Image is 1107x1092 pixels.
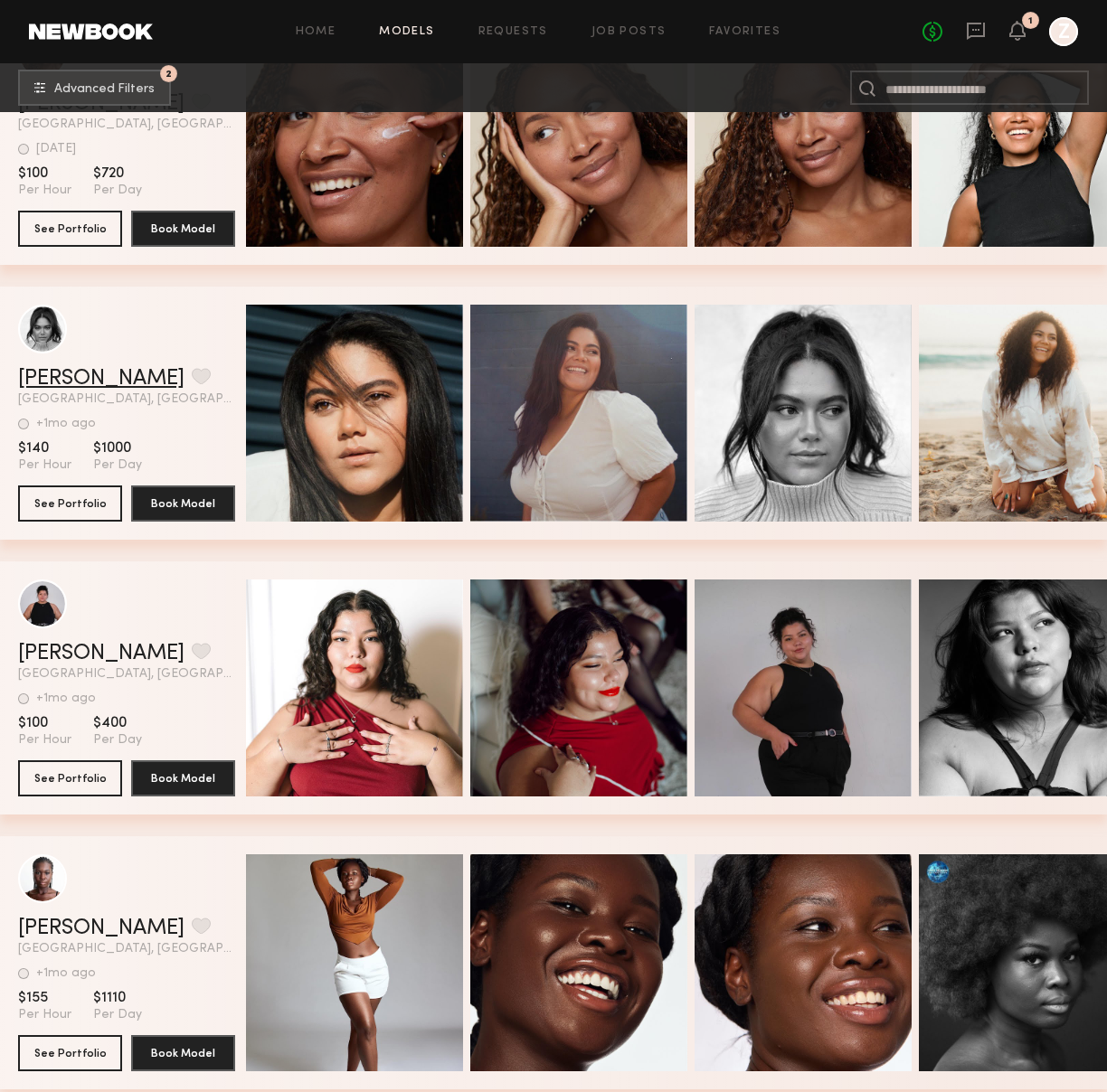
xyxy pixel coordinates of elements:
[54,83,155,96] span: Advanced Filters
[36,143,76,155] div: [DATE]
[18,668,235,681] span: [GEOGRAPHIC_DATA], [GEOGRAPHIC_DATA]
[93,165,142,183] span: $720
[18,989,71,1007] span: $155
[591,26,667,38] a: Job Posts
[1028,16,1033,26] div: 1
[18,118,235,131] span: [GEOGRAPHIC_DATA], [GEOGRAPHIC_DATA]
[18,457,71,474] span: Per Hour
[18,943,235,955] span: [GEOGRAPHIC_DATA], [GEOGRAPHIC_DATA]
[18,714,71,732] span: $100
[93,714,142,732] span: $400
[93,183,142,199] span: Per Day
[18,643,184,664] a: [PERSON_NAME]
[709,26,781,38] a: Favorites
[18,70,171,106] button: 2Advanced Filters
[93,1007,142,1023] span: Per Day
[36,967,96,980] div: +1mo ago
[131,760,235,796] button: Book Model
[131,211,235,247] button: Book Model
[18,165,71,183] span: $100
[18,732,71,748] span: Per Hour
[18,760,122,796] button: See Portfolio
[36,692,96,705] div: +1mo ago
[478,26,548,38] a: Requests
[131,1035,235,1071] button: Book Model
[166,70,172,78] span: 2
[18,918,184,939] a: [PERSON_NAME]
[18,1035,122,1071] button: See Portfolio
[93,989,142,1007] span: $1110
[131,485,235,522] button: Book Model
[1049,17,1078,46] a: Z
[93,457,142,474] span: Per Day
[36,418,96,430] div: +1mo ago
[379,26,434,38] a: Models
[18,1007,71,1023] span: Per Hour
[18,211,122,247] button: See Portfolio
[93,439,142,457] span: $1000
[18,183,71,199] span: Per Hour
[18,393,235,406] span: [GEOGRAPHIC_DATA], [GEOGRAPHIC_DATA]
[18,368,184,390] a: [PERSON_NAME]
[18,485,122,522] button: See Portfolio
[296,26,336,38] a: Home
[18,439,71,457] span: $140
[93,732,142,748] span: Per Day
